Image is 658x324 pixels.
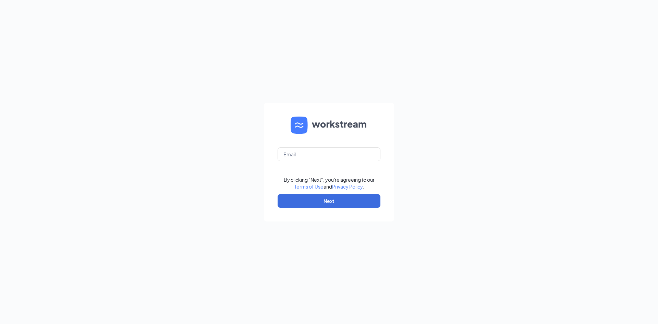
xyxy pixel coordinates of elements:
a: Terms of Use [294,183,324,190]
button: Next [278,194,380,208]
input: Email [278,147,380,161]
a: Privacy Policy [332,183,363,190]
div: By clicking "Next", you're agreeing to our and . [284,176,375,190]
img: WS logo and Workstream text [291,117,367,134]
